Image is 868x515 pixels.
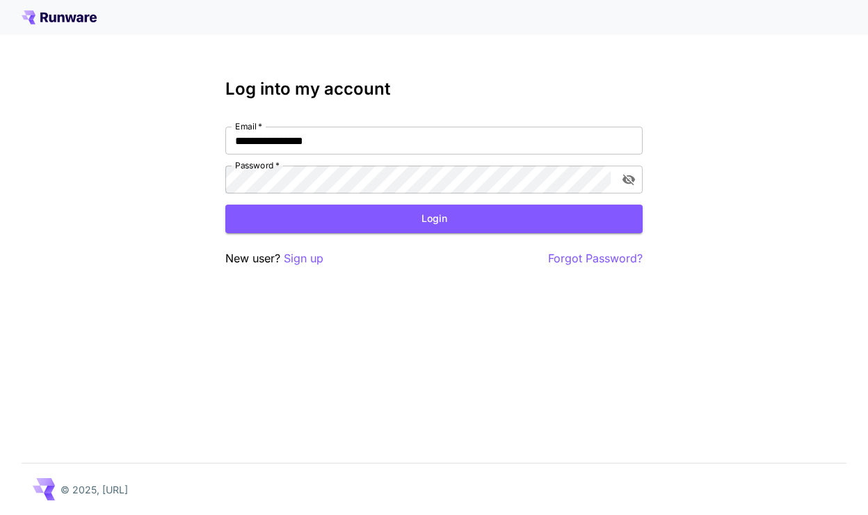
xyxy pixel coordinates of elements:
button: Login [225,205,643,233]
label: Password [235,159,280,171]
button: Forgot Password? [548,250,643,267]
label: Email [235,120,262,132]
button: Sign up [284,250,323,267]
p: New user? [225,250,323,267]
button: toggle password visibility [616,167,641,192]
p: © 2025, [URL] [61,482,128,497]
h3: Log into my account [225,79,643,99]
